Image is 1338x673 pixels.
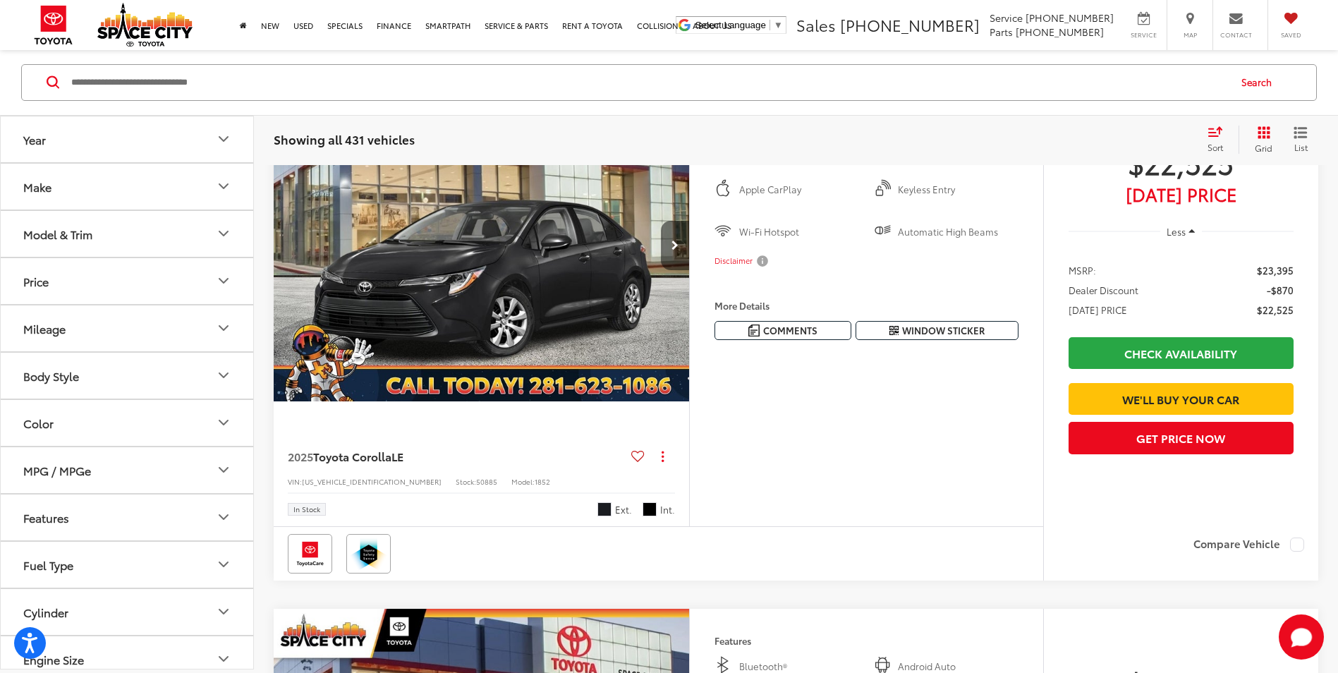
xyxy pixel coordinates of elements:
[898,225,1018,239] span: Automatic High Beams
[990,25,1013,39] span: Parts
[1160,219,1203,244] button: Less
[215,178,232,195] div: Make
[840,13,980,36] span: [PHONE_NUMBER]
[902,324,985,337] span: Window Sticker
[695,20,766,30] span: Select Language
[291,537,329,571] img: Toyota Care
[796,13,836,36] span: Sales
[288,448,313,464] span: 2025
[1228,65,1292,100] button: Search
[288,476,302,487] span: VIN:
[1,400,255,446] button: ColorColor
[273,90,691,402] a: 2025 Toyota Corolla LE2025 Toyota Corolla LE2025 Toyota Corolla LE2025 Toyota Corolla LE
[1069,283,1138,297] span: Dealer Discount
[1220,30,1252,40] span: Contact
[1174,30,1205,40] span: Map
[274,131,415,147] span: Showing all 431 vehicles
[695,20,783,30] a: Select Language​
[1167,225,1186,238] span: Less
[1193,538,1304,552] label: Compare Vehicle
[293,506,320,513] span: In Stock
[1069,337,1294,369] a: Check Availability
[643,502,657,516] span: Black
[23,274,49,288] div: Price
[714,321,851,340] button: Comments
[1257,303,1294,317] span: $22,525
[1069,303,1127,317] span: [DATE] PRICE
[1069,187,1294,201] span: [DATE] Price
[302,476,442,487] span: [US_VEHICLE_IDENTIFICATION_NUMBER]
[215,604,232,621] div: Cylinder
[215,509,232,526] div: Features
[1,211,255,257] button: Model & TrimModel & Trim
[714,301,1018,310] h4: More Details
[898,183,1018,197] span: Keyless Entry
[1200,126,1239,154] button: Select sort value
[215,415,232,432] div: Color
[748,325,760,336] img: Comments
[1,353,255,399] button: Body StyleBody Style
[273,90,691,403] img: 2025 Toyota Corolla LE
[1239,126,1283,154] button: Grid View
[23,653,84,666] div: Engine Size
[215,131,232,148] div: Year
[23,227,92,241] div: Model & Trim
[1026,11,1114,25] span: [PHONE_NUMBER]
[1016,25,1104,39] span: [PHONE_NUMBER]
[990,11,1023,25] span: Service
[1,258,255,304] button: PricePrice
[215,651,232,668] div: Engine Size
[391,448,403,464] span: LE
[763,324,817,337] span: Comments
[1279,614,1324,660] button: Toggle Chat Window
[1294,141,1308,153] span: List
[349,537,388,571] img: Toyota Safety Sense
[1,495,255,540] button: FeaturesFeatures
[660,503,675,516] span: Int.
[70,66,1228,99] input: Search by Make, Model, or Keyword
[661,221,689,270] button: Next image
[714,246,771,276] button: Disclaimer
[23,605,68,619] div: Cylinder
[215,320,232,337] div: Mileage
[97,3,193,47] img: Space City Toyota
[476,476,497,487] span: 50885
[1069,383,1294,415] a: We'll Buy Your Car
[23,133,46,146] div: Year
[215,462,232,479] div: MPG / MPGe
[511,476,535,487] span: Model:
[1,589,255,635] button: CylinderCylinder
[1257,263,1294,277] span: $23,395
[1,447,255,493] button: MPG / MPGeMPG / MPGe
[1279,614,1324,660] svg: Start Chat
[856,321,1018,340] button: Window Sticker
[770,20,770,30] span: ​
[1255,142,1272,154] span: Grid
[23,558,73,571] div: Fuel Type
[215,273,232,290] div: Price
[739,225,859,239] span: Wi-Fi Hotspot
[1069,145,1294,180] span: $22,525
[23,180,51,193] div: Make
[615,503,632,516] span: Ext.
[1,542,255,588] button: Fuel TypeFuel Type
[23,511,69,524] div: Features
[1267,283,1294,297] span: -$870
[23,463,91,477] div: MPG / MPGe
[1128,30,1160,40] span: Service
[1,116,255,162] button: YearYear
[714,255,753,267] span: Disclaimer
[714,636,1018,645] h4: Features
[1,305,255,351] button: MileageMileage
[650,444,675,468] button: Actions
[215,226,232,243] div: Model & Trim
[535,476,550,487] span: 1852
[456,476,476,487] span: Stock:
[1283,126,1318,154] button: List View
[597,502,612,516] span: Midnight Black Metallic
[1275,30,1306,40] span: Saved
[1069,263,1096,277] span: MSRP:
[662,451,664,462] span: dropdown dots
[273,90,691,402] div: 2025 Toyota Corolla LE 0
